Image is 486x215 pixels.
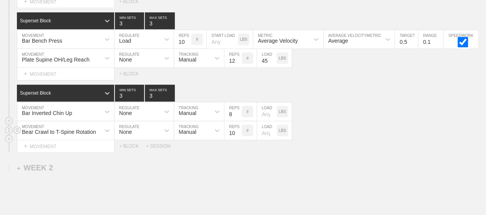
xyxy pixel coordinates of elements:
div: + SESSION [146,143,177,149]
div: Bear Crawl to T-Spine Rotation [22,129,96,135]
p: LBS [279,56,286,60]
input: Any [257,102,277,121]
div: MOVEMENT [17,68,114,80]
p: # [246,56,249,60]
input: None [145,85,175,102]
div: None [119,110,132,116]
p: # [246,110,249,114]
div: MOVEMENT [17,140,114,153]
div: + BLOCK [119,143,146,149]
p: LBS [240,37,247,42]
div: Load [119,38,131,44]
p: # [246,128,249,133]
p: LBS [279,110,286,114]
span: + [24,70,27,77]
span: + [24,143,27,149]
div: Average Velocity [258,38,298,44]
div: Superset Block [20,90,51,96]
p: LBS [279,128,286,133]
div: + BLOCK [119,71,146,77]
div: WEEK 2 [17,163,53,172]
div: Average [328,38,348,44]
div: Manual [179,129,196,135]
p: # [196,37,198,42]
div: Superset Block [20,18,51,23]
div: None [119,129,132,135]
div: Bar Bench Press [22,38,62,44]
input: Any [257,49,277,67]
div: Plate Supine OH/Leg Reach [22,57,90,63]
input: None [145,12,175,29]
input: Any [257,121,277,140]
div: None [119,57,132,63]
div: Manual [179,110,196,116]
iframe: Chat Widget [448,178,486,215]
span: + [17,165,20,172]
div: Bar Inverted Chin Up [22,110,72,116]
input: Any [207,30,238,48]
div: Manual [179,57,196,63]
